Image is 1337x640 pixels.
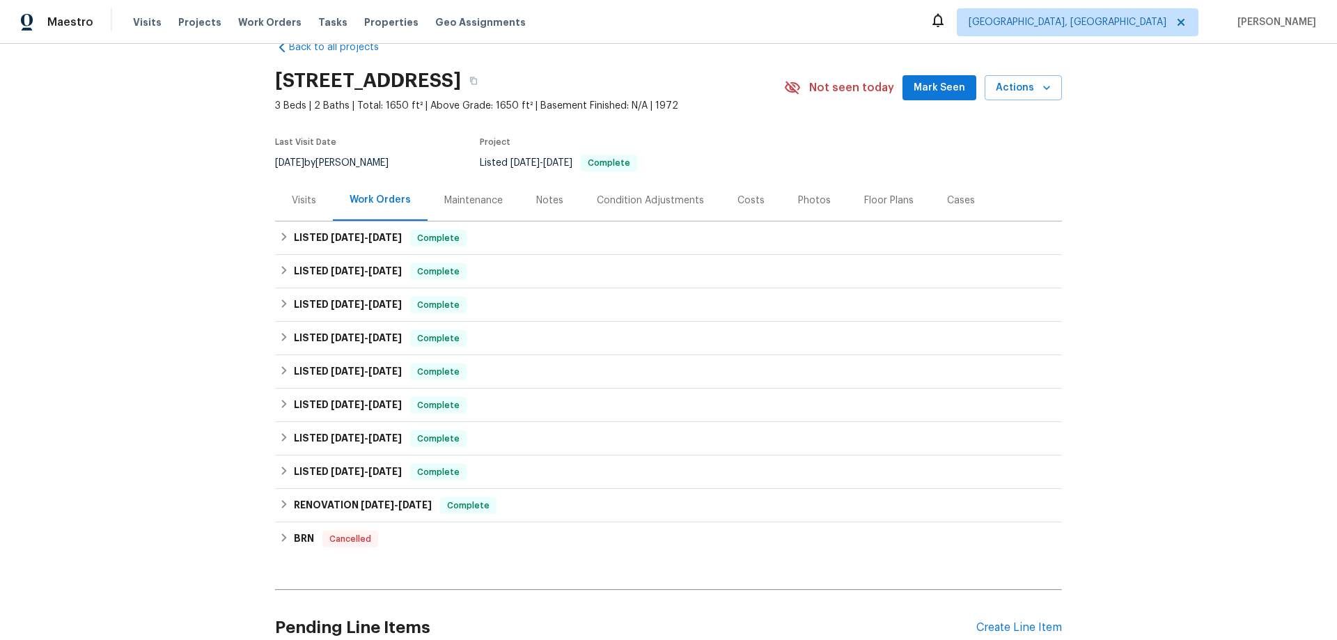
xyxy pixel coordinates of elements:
[1232,15,1316,29] span: [PERSON_NAME]
[331,366,402,376] span: -
[331,400,364,409] span: [DATE]
[412,298,465,312] span: Complete
[294,230,402,247] h6: LISTED
[275,455,1062,489] div: LISTED [DATE]-[DATE]Complete
[480,138,510,146] span: Project
[294,464,402,481] h6: LISTED
[441,499,495,513] span: Complete
[864,194,914,208] div: Floor Plans
[368,366,402,376] span: [DATE]
[902,75,976,101] button: Mark Seen
[331,400,402,409] span: -
[294,297,402,313] h6: LISTED
[361,500,432,510] span: -
[47,15,93,29] span: Maestro
[275,422,1062,455] div: LISTED [DATE]-[DATE]Complete
[480,158,637,168] span: Listed
[368,299,402,309] span: [DATE]
[331,467,364,476] span: [DATE]
[996,79,1051,97] span: Actions
[178,15,221,29] span: Projects
[331,299,364,309] span: [DATE]
[324,532,377,546] span: Cancelled
[536,194,563,208] div: Notes
[294,397,402,414] h6: LISTED
[294,497,432,514] h6: RENOVATION
[275,288,1062,322] div: LISTED [DATE]-[DATE]Complete
[275,489,1062,522] div: RENOVATION [DATE]-[DATE]Complete
[238,15,302,29] span: Work Orders
[368,467,402,476] span: [DATE]
[412,398,465,412] span: Complete
[275,74,461,88] h2: [STREET_ADDRESS]
[444,194,503,208] div: Maintenance
[798,194,831,208] div: Photos
[597,194,704,208] div: Condition Adjustments
[275,158,304,168] span: [DATE]
[368,333,402,343] span: [DATE]
[275,322,1062,355] div: LISTED [DATE]-[DATE]Complete
[331,233,364,242] span: [DATE]
[969,15,1166,29] span: [GEOGRAPHIC_DATA], [GEOGRAPHIC_DATA]
[398,500,432,510] span: [DATE]
[294,263,402,280] h6: LISTED
[368,233,402,242] span: [DATE]
[331,333,364,343] span: [DATE]
[318,17,347,27] span: Tasks
[294,330,402,347] h6: LISTED
[331,266,402,276] span: -
[133,15,162,29] span: Visits
[275,355,1062,389] div: LISTED [DATE]-[DATE]Complete
[461,68,486,93] button: Copy Address
[275,255,1062,288] div: LISTED [DATE]-[DATE]Complete
[412,465,465,479] span: Complete
[510,158,572,168] span: -
[331,266,364,276] span: [DATE]
[350,193,411,207] div: Work Orders
[412,365,465,379] span: Complete
[331,333,402,343] span: -
[331,233,402,242] span: -
[275,522,1062,556] div: BRN Cancelled
[412,432,465,446] span: Complete
[331,433,364,443] span: [DATE]
[294,364,402,380] h6: LISTED
[809,81,894,95] span: Not seen today
[435,15,526,29] span: Geo Assignments
[412,331,465,345] span: Complete
[412,231,465,245] span: Complete
[976,621,1062,634] div: Create Line Item
[412,265,465,279] span: Complete
[947,194,975,208] div: Cases
[368,266,402,276] span: [DATE]
[331,299,402,309] span: -
[364,15,419,29] span: Properties
[294,531,314,547] h6: BRN
[292,194,316,208] div: Visits
[985,75,1062,101] button: Actions
[275,155,405,171] div: by [PERSON_NAME]
[582,159,636,167] span: Complete
[368,433,402,443] span: [DATE]
[914,79,965,97] span: Mark Seen
[368,400,402,409] span: [DATE]
[737,194,765,208] div: Costs
[275,40,409,54] a: Back to all projects
[294,430,402,447] h6: LISTED
[275,99,784,113] span: 3 Beds | 2 Baths | Total: 1650 ft² | Above Grade: 1650 ft² | Basement Finished: N/A | 1972
[275,221,1062,255] div: LISTED [DATE]-[DATE]Complete
[275,389,1062,422] div: LISTED [DATE]-[DATE]Complete
[331,467,402,476] span: -
[275,138,336,146] span: Last Visit Date
[543,158,572,168] span: [DATE]
[361,500,394,510] span: [DATE]
[331,366,364,376] span: [DATE]
[331,433,402,443] span: -
[510,158,540,168] span: [DATE]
